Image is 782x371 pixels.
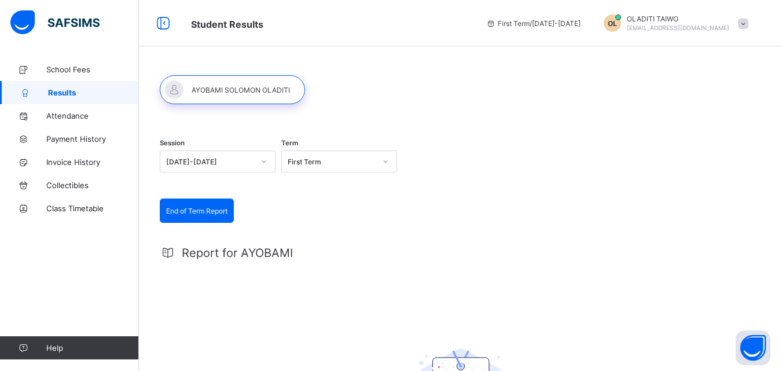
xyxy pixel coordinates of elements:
span: OLADITI TAIWO [627,14,729,23]
span: Invoice History [46,157,139,167]
div: OLADITITAIWO [592,14,754,32]
span: Collectibles [46,181,139,190]
button: Open asap [736,330,770,365]
span: Results [48,88,139,97]
span: OL [608,19,617,28]
span: [EMAIL_ADDRESS][DOMAIN_NAME] [627,24,729,31]
div: [DATE]-[DATE] [166,157,254,166]
span: Payment History [46,134,139,144]
span: End of Term Report [166,207,227,215]
span: Attendance [46,111,139,120]
span: session/term information [486,19,581,28]
span: Term [281,139,298,147]
img: safsims [10,10,100,35]
span: School Fees [46,65,139,74]
span: Session [160,139,185,147]
div: First Term [288,157,376,166]
span: Report for AYOBAMI [182,246,293,260]
span: Help [46,343,138,352]
span: Class Timetable [46,204,139,213]
span: Student Results [191,19,263,30]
